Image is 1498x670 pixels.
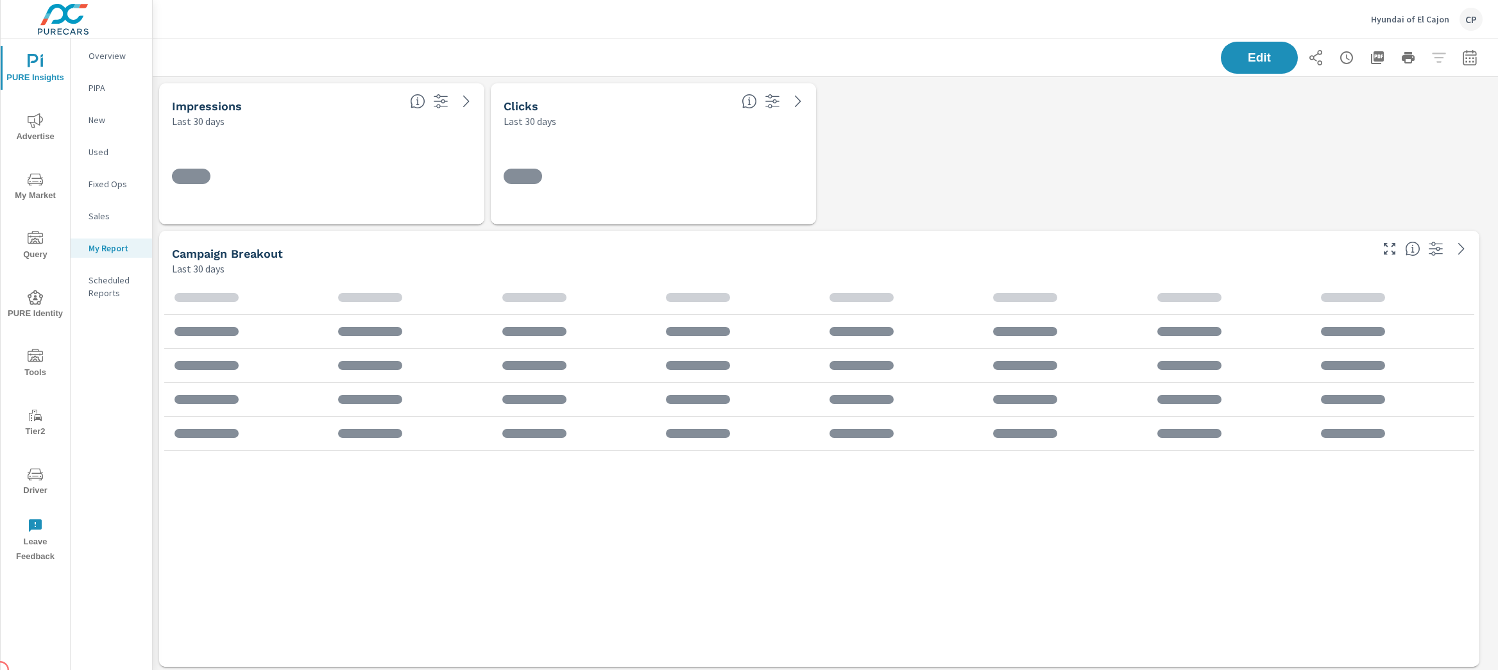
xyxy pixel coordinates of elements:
[504,99,538,113] h5: Clicks
[1365,45,1390,71] button: "Export Report to PDF"
[1379,239,1400,259] button: Make Fullscreen
[4,349,66,380] span: Tools
[1303,45,1329,71] button: Share Report
[89,178,142,190] p: Fixed Ops
[1460,8,1483,31] div: CP
[742,94,757,109] span: The number of times an ad was clicked by a consumer.
[4,518,66,564] span: Leave Feedback
[172,99,242,113] h5: Impressions
[89,210,142,222] p: Sales
[4,172,66,203] span: My Market
[4,467,66,498] span: Driver
[172,113,225,129] p: Last 30 days
[4,113,66,144] span: Advertise
[89,242,142,255] p: My Report
[1395,45,1421,71] button: Print Report
[71,110,152,130] div: New
[1234,52,1285,63] span: Edit
[71,271,152,303] div: Scheduled Reports
[1457,45,1483,71] button: Select Date Range
[4,54,66,85] span: PURE Insights
[1221,42,1298,74] button: Edit
[172,247,283,260] h5: Campaign Breakout
[71,78,152,97] div: PIPA
[410,94,425,109] span: The number of times an ad was shown on your behalf.
[71,174,152,194] div: Fixed Ops
[71,206,152,226] div: Sales
[89,49,142,62] p: Overview
[1405,241,1420,256] span: This is a summary of Social performance results by campaign. Each column can be sorted.
[89,81,142,94] p: PIPA
[89,113,142,126] p: New
[1371,13,1449,25] p: Hyundai of El Cajon
[1,38,70,569] div: nav menu
[456,91,477,112] a: See more details in report
[504,113,556,129] p: Last 30 days
[4,231,66,262] span: Query
[788,91,808,112] a: See more details in report
[71,239,152,258] div: My Report
[89,146,142,158] p: Used
[4,290,66,321] span: PURE Identity
[4,408,66,439] span: Tier2
[89,274,142,299] p: Scheduled Reports
[172,261,225,276] p: Last 30 days
[71,142,152,162] div: Used
[71,46,152,65] div: Overview
[1451,239,1472,259] a: See more details in report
